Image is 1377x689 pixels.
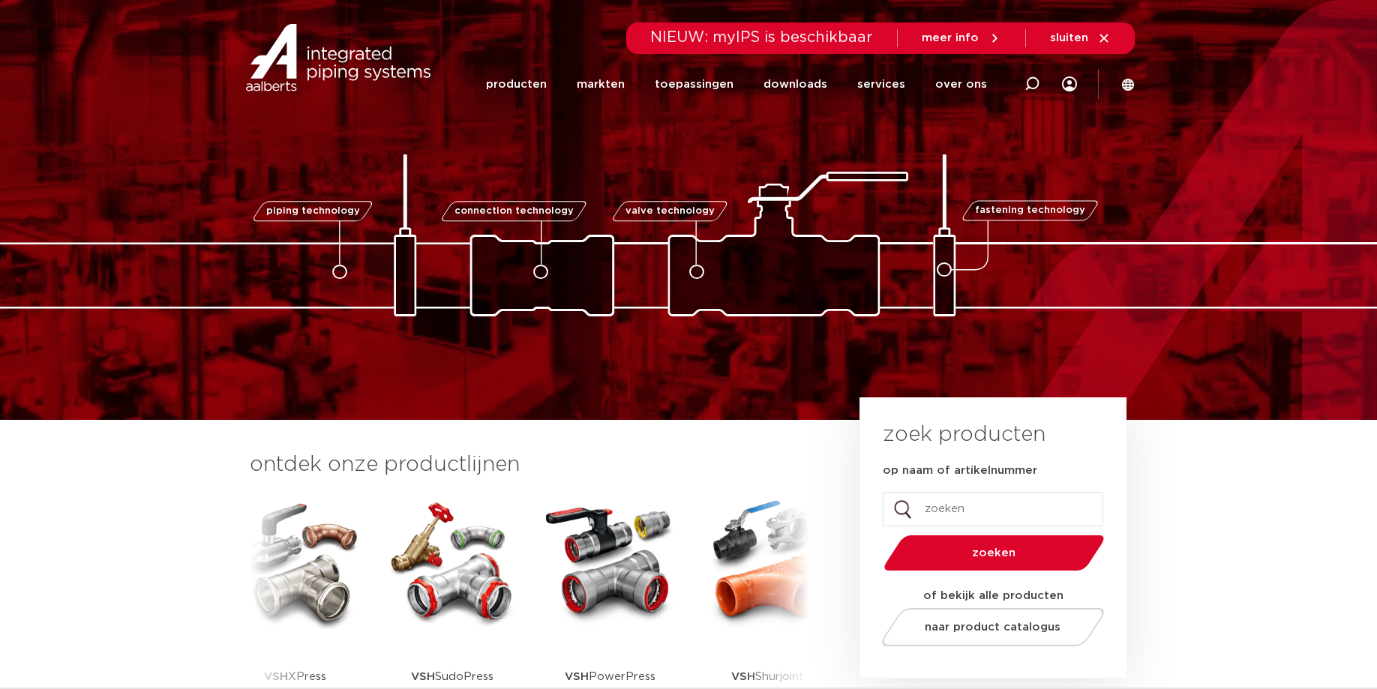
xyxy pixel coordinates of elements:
a: toepassingen [655,55,733,113]
a: services [857,55,905,113]
strong: VSH [264,671,288,682]
input: zoeken [883,492,1103,526]
a: sluiten [1050,31,1111,45]
span: meer info [922,32,979,43]
span: connection technology [454,206,574,216]
a: producten [486,55,547,113]
span: naar product catalogus [925,622,1061,633]
nav: Menu [486,55,987,113]
span: fastening technology [975,206,1085,216]
a: markten [577,55,625,113]
strong: VSH [565,671,589,682]
button: zoeken [878,534,1111,572]
a: meer info [922,31,1001,45]
a: naar product catalogus [878,608,1108,646]
label: op naam of artikelnummer [883,463,1037,478]
span: NIEUW: myIPS is beschikbaar [650,30,873,45]
span: piping technology [265,206,359,216]
span: zoeken [922,547,1066,559]
a: over ons [935,55,987,113]
strong: VSH [731,671,755,682]
span: valve technology [625,206,714,216]
h3: ontdek onze productlijnen [250,450,809,480]
strong: VSH [411,671,435,682]
a: downloads [763,55,827,113]
h3: zoek producten [883,420,1045,450]
span: sluiten [1050,32,1088,43]
strong: of bekijk alle producten [923,590,1063,601]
